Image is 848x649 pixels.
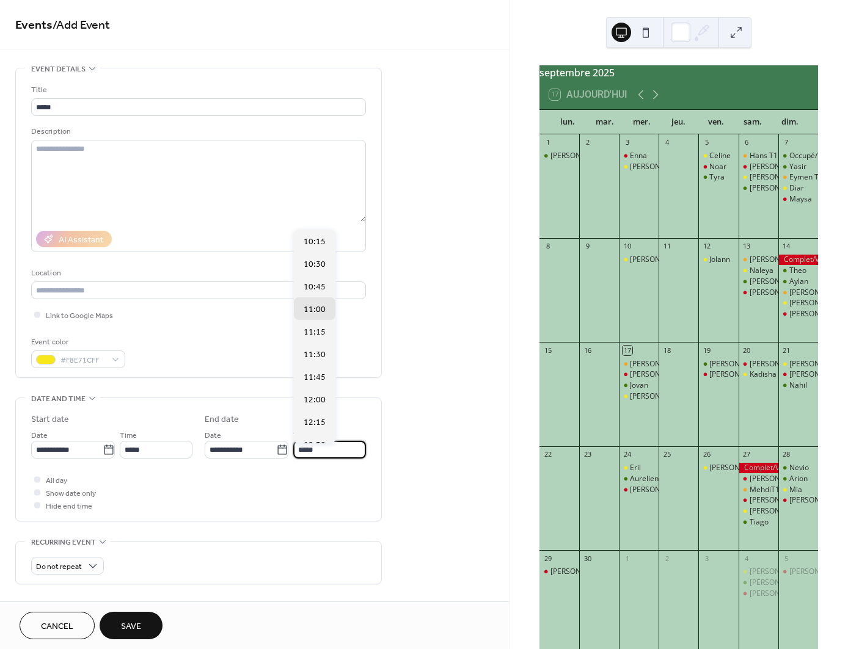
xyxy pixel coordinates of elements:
[782,346,791,355] div: 21
[583,450,592,459] div: 23
[739,151,778,161] div: Hans T1
[53,13,110,37] span: / Add Event
[778,194,818,205] div: Maysa
[778,485,818,495] div: Mia
[739,506,778,517] div: Salvatore
[709,162,726,172] div: Noar
[702,554,711,563] div: 3
[698,255,738,265] div: Jolann
[709,151,731,161] div: Celine
[778,172,818,183] div: Eymen T1
[750,578,807,588] div: [PERSON_NAME]
[550,151,608,161] div: [PERSON_NAME]
[778,298,818,308] div: Nicole
[778,288,818,298] div: Leonora T1
[662,242,671,251] div: 11
[619,162,659,172] div: Lucie
[304,371,326,384] span: 11:45
[304,439,326,452] span: 12:30
[709,359,767,369] div: [PERSON_NAME]
[623,242,632,251] div: 10
[623,138,632,147] div: 3
[739,359,778,369] div: Jessica
[739,589,778,599] div: Denis
[750,589,807,599] div: [PERSON_NAME]
[630,162,687,172] div: [PERSON_NAME]
[543,450,552,459] div: 22
[739,567,778,577] div: Adrian
[789,474,808,484] div: Arion
[583,346,592,355] div: 16
[36,560,82,574] span: Do not repeat
[619,380,659,391] div: Jovan
[739,495,778,506] div: Daniel David
[750,567,807,577] div: [PERSON_NAME]
[630,359,698,369] div: [PERSON_NAME] T1
[31,393,86,405] span: Date and time
[619,151,659,161] div: Enna
[778,162,818,172] div: Yasir
[31,336,123,349] div: Event color
[550,567,608,577] div: [PERSON_NAME]
[778,266,818,276] div: Theo
[623,554,632,563] div: 1
[739,288,778,298] div: Stefania Maria
[697,110,734,134] div: ven.
[789,495,847,506] div: [PERSON_NAME]
[623,450,632,459] div: 24
[782,242,791,251] div: 14
[46,500,92,513] span: Hide end time
[739,255,778,265] div: Gabriel Giuseppe T1
[789,309,847,319] div: [PERSON_NAME]
[698,162,738,172] div: Noar
[739,474,778,484] div: Shala Leana
[304,258,326,271] span: 10:30
[750,517,769,528] div: Tiago
[205,413,239,426] div: End date
[789,298,847,308] div: [PERSON_NAME]
[15,13,53,37] a: Events
[304,394,326,407] span: 12:00
[782,554,791,563] div: 5
[698,359,738,369] div: Enis
[662,554,671,563] div: 2
[789,463,809,473] div: Nevio
[771,110,808,134] div: dim.
[539,65,818,80] div: septembre 2025
[630,485,687,495] div: [PERSON_NAME]
[742,138,751,147] div: 6
[630,391,687,402] div: [PERSON_NAME]
[750,151,778,161] div: Hans T1
[304,416,326,429] span: 12:15
[778,369,818,380] div: Gioia
[750,506,807,517] div: [PERSON_NAME]
[739,172,778,183] div: Enzo Bryan
[698,463,738,473] div: Noemi
[46,487,96,500] span: Show date only
[789,151,843,161] div: Occupé/Besetzt
[778,495,818,506] div: Rebeca
[583,242,592,251] div: 9
[750,495,807,506] div: [PERSON_NAME]
[586,110,623,134] div: mar.
[739,578,778,588] div: David
[31,413,69,426] div: Start date
[304,236,326,248] span: 10:15
[205,429,221,442] span: Date
[778,380,818,391] div: Nahil
[702,138,711,147] div: 5
[709,255,730,265] div: Jolann
[630,474,659,484] div: Aurelien
[789,369,847,380] div: [PERSON_NAME]
[583,138,592,147] div: 2
[709,369,767,380] div: [PERSON_NAME]
[660,110,698,134] div: jeu.
[539,151,579,161] div: Laurin
[619,485,659,495] div: Nathalie
[742,242,751,251] div: 13
[778,567,818,577] div: Aissatou
[750,255,817,265] div: [PERSON_NAME] T1
[304,303,326,316] span: 11:00
[750,183,807,194] div: [PERSON_NAME]
[702,242,711,251] div: 12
